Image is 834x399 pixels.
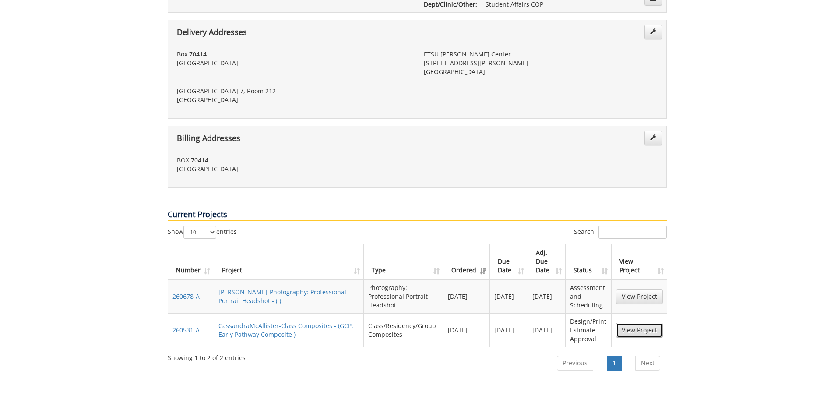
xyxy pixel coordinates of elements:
p: [GEOGRAPHIC_DATA] [177,165,411,173]
p: ETSU [PERSON_NAME] Center [424,50,658,59]
td: Photography: Professional Portrait Headshot [364,279,443,313]
th: Adj. Due Date: activate to sort column ascending [528,244,566,279]
a: 1 [607,356,622,371]
th: Type: activate to sort column ascending [364,244,443,279]
a: View Project [616,323,663,338]
a: Edit Addresses [644,131,662,145]
p: [GEOGRAPHIC_DATA] [177,95,411,104]
td: [DATE] [490,279,528,313]
td: [DATE] [443,313,490,347]
p: [STREET_ADDRESS][PERSON_NAME] [424,59,658,67]
div: Showing 1 to 2 of 2 entries [168,350,246,362]
th: Project: activate to sort column ascending [214,244,364,279]
a: 260678-A [172,292,200,300]
p: BOX 70414 [177,156,411,165]
p: [GEOGRAPHIC_DATA] 7, Room 212 [177,87,411,95]
p: Current Projects [168,209,667,221]
label: Search: [574,226,667,239]
td: [DATE] [528,313,566,347]
th: Due Date: activate to sort column ascending [490,244,528,279]
th: Status: activate to sort column ascending [566,244,611,279]
p: [GEOGRAPHIC_DATA] [177,59,411,67]
h4: Delivery Addresses [177,28,637,39]
p: Box 70414 [177,50,411,59]
a: [PERSON_NAME]-Photography: Professional Portrait Headshot - ( ) [218,288,346,305]
a: Next [635,356,660,371]
input: Search: [598,226,667,239]
a: 260531-A [172,326,200,334]
td: [DATE] [443,279,490,313]
th: Number: activate to sort column ascending [168,244,214,279]
a: Edit Addresses [644,25,662,39]
p: [GEOGRAPHIC_DATA] [424,67,658,76]
td: Assessment and Scheduling [566,279,611,313]
a: Previous [557,356,593,371]
a: View Project [616,289,663,304]
td: Design/Print Estimate Approval [566,313,611,347]
a: CassandraMcAllister-Class Composites - (GCP: Early Pathway Composite ) [218,321,353,339]
h4: Billing Addresses [177,134,637,145]
td: Class/Residency/Group Composites [364,313,443,347]
td: [DATE] [528,279,566,313]
td: [DATE] [490,313,528,347]
th: Ordered: activate to sort column ascending [443,244,490,279]
label: Show entries [168,226,237,239]
select: Showentries [183,226,216,239]
th: View Project: activate to sort column ascending [612,244,667,279]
